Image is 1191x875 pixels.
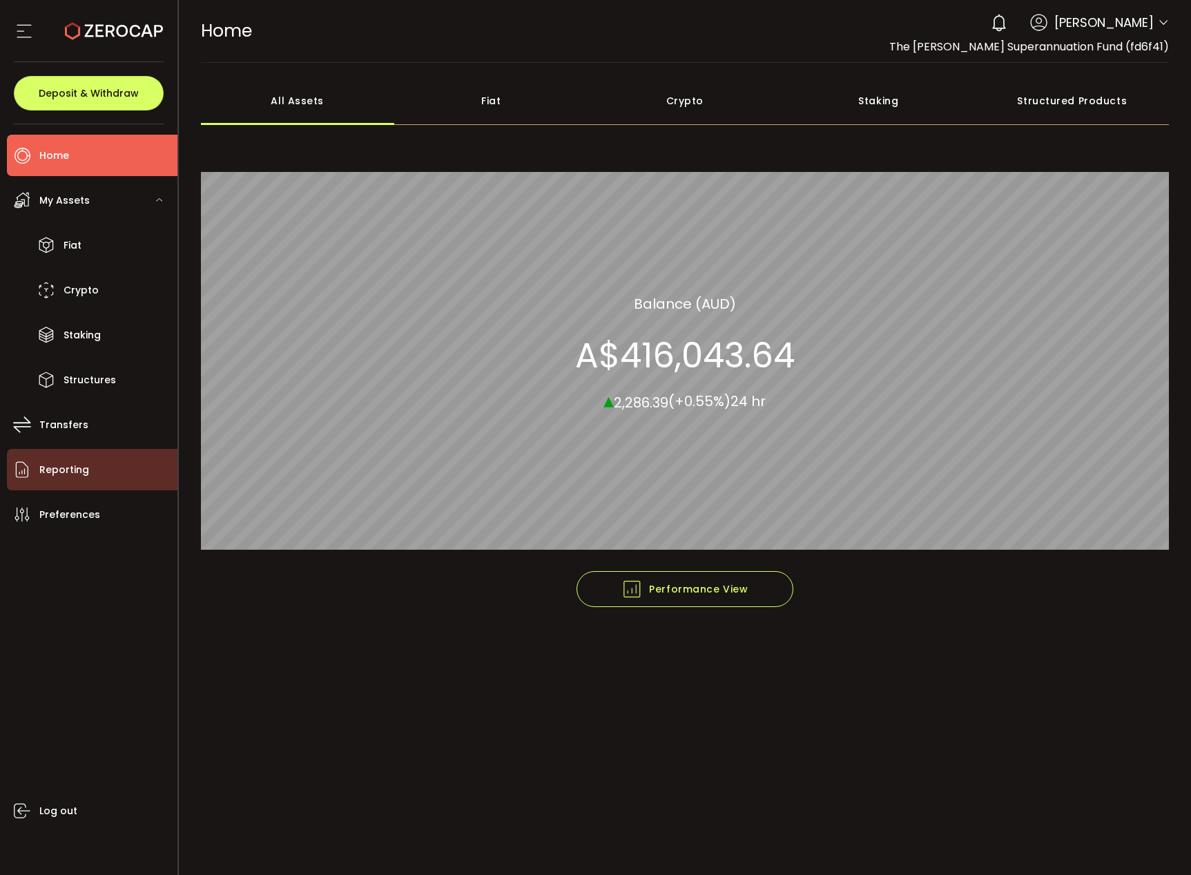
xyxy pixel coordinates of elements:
[588,77,782,125] div: Crypto
[614,392,668,412] span: 2,286.39
[889,39,1169,55] span: The [PERSON_NAME] Superannuation Fund (fd6f41)
[64,370,116,390] span: Structures
[39,88,139,98] span: Deposit & Withdraw
[575,334,795,376] section: A$416,043.64
[668,392,730,411] span: (+0.55%)
[621,579,748,599] span: Performance View
[634,293,736,314] section: Balance (AUD)
[201,19,252,43] span: Home
[577,571,793,607] button: Performance View
[603,385,614,414] span: ▴
[882,320,1191,875] iframe: Chat Widget
[64,325,101,345] span: Staking
[39,146,69,166] span: Home
[39,801,77,821] span: Log out
[201,77,395,125] div: All Assets
[730,392,766,411] span: 24 hr
[39,415,88,435] span: Transfers
[1054,13,1154,32] span: [PERSON_NAME]
[64,280,99,300] span: Crypto
[64,235,81,256] span: Fiat
[394,77,588,125] div: Fiat
[39,460,89,480] span: Reporting
[39,191,90,211] span: My Assets
[14,76,164,110] button: Deposit & Withdraw
[39,505,100,525] span: Preferences
[782,77,976,125] div: Staking
[976,77,1170,125] div: Structured Products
